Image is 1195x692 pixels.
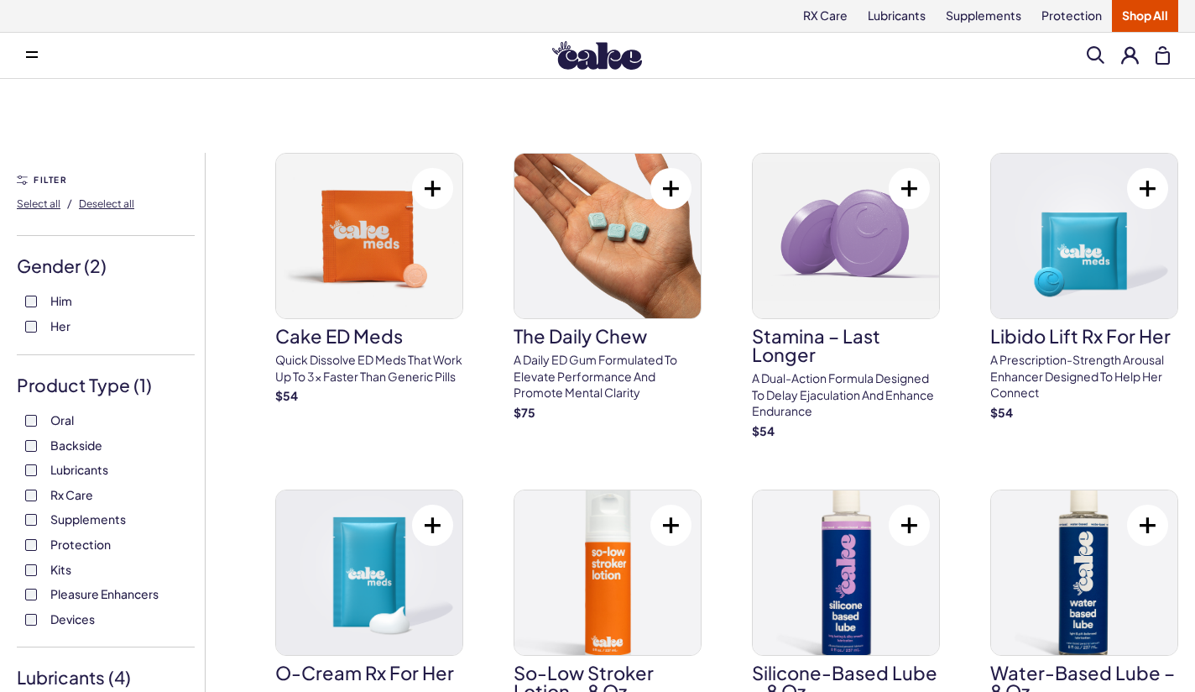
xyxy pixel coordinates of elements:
[50,484,93,506] span: Rx Care
[752,423,775,438] strong: $ 54
[50,533,111,555] span: Protection
[753,490,939,655] img: Silicone-Based Lube – 8 oz
[752,327,940,364] h3: Stamina – Last Longer
[50,315,70,337] span: Her
[79,197,134,210] span: Deselect all
[514,352,702,401] p: A Daily ED Gum Formulated To Elevate Performance And Promote Mental Clarity
[67,196,72,211] span: /
[25,564,37,576] input: Kits
[50,434,102,456] span: Backside
[514,405,535,420] strong: $ 75
[552,41,642,70] img: Hello Cake
[17,197,60,210] span: Select all
[50,459,108,480] span: Lubricants
[50,558,71,580] span: Kits
[25,614,37,626] input: Devices
[990,405,1013,420] strong: $ 54
[275,327,463,345] h3: Cake ED Meds
[753,154,939,318] img: Stamina – Last Longer
[991,154,1177,318] img: Libido Lift Rx For Her
[25,415,37,427] input: Oral
[275,663,463,682] h3: O-Cream Rx for Her
[50,508,126,530] span: Supplements
[275,352,463,385] p: Quick dissolve ED Meds that work up to 3x faster than generic pills
[990,352,1178,401] p: A prescription-strength arousal enhancer designed to help her connect
[514,327,702,345] h3: The Daily Chew
[752,153,940,439] a: Stamina – Last LongerStamina – Last LongerA dual-action formula designed to delay ejaculation and...
[275,153,463,405] a: Cake ED MedsCake ED MedsQuick dissolve ED Meds that work up to 3x faster than generic pills$54
[276,490,462,655] img: O-Cream Rx for Her
[990,153,1178,421] a: Libido Lift Rx For HerLibido Lift Rx For HerA prescription-strength arousal enhancer designed to ...
[514,490,701,655] img: So-Low Stroker Lotion – 8 oz
[50,409,74,431] span: Oral
[50,583,159,605] span: Pleasure Enhancers
[50,608,95,630] span: Devices
[514,153,702,421] a: The Daily ChewThe Daily ChewA Daily ED Gum Formulated To Elevate Performance And Promote Mental C...
[25,464,37,476] input: Lubricants
[514,154,701,318] img: The Daily Chew
[275,388,298,403] strong: $ 54
[25,321,37,333] input: Her
[79,190,134,217] button: Deselect all
[25,589,37,600] input: Pleasure Enhancers
[25,490,37,501] input: Rx Care
[17,190,60,217] button: Select all
[276,154,462,318] img: Cake ED Meds
[991,490,1177,655] img: Water-Based Lube – 8 oz
[25,539,37,551] input: Protection
[25,514,37,526] input: Supplements
[25,296,37,307] input: Him
[25,440,37,452] input: Backside
[50,290,72,312] span: Him
[752,370,940,420] p: A dual-action formula designed to delay ejaculation and enhance endurance
[990,327,1178,345] h3: Libido Lift Rx For Her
